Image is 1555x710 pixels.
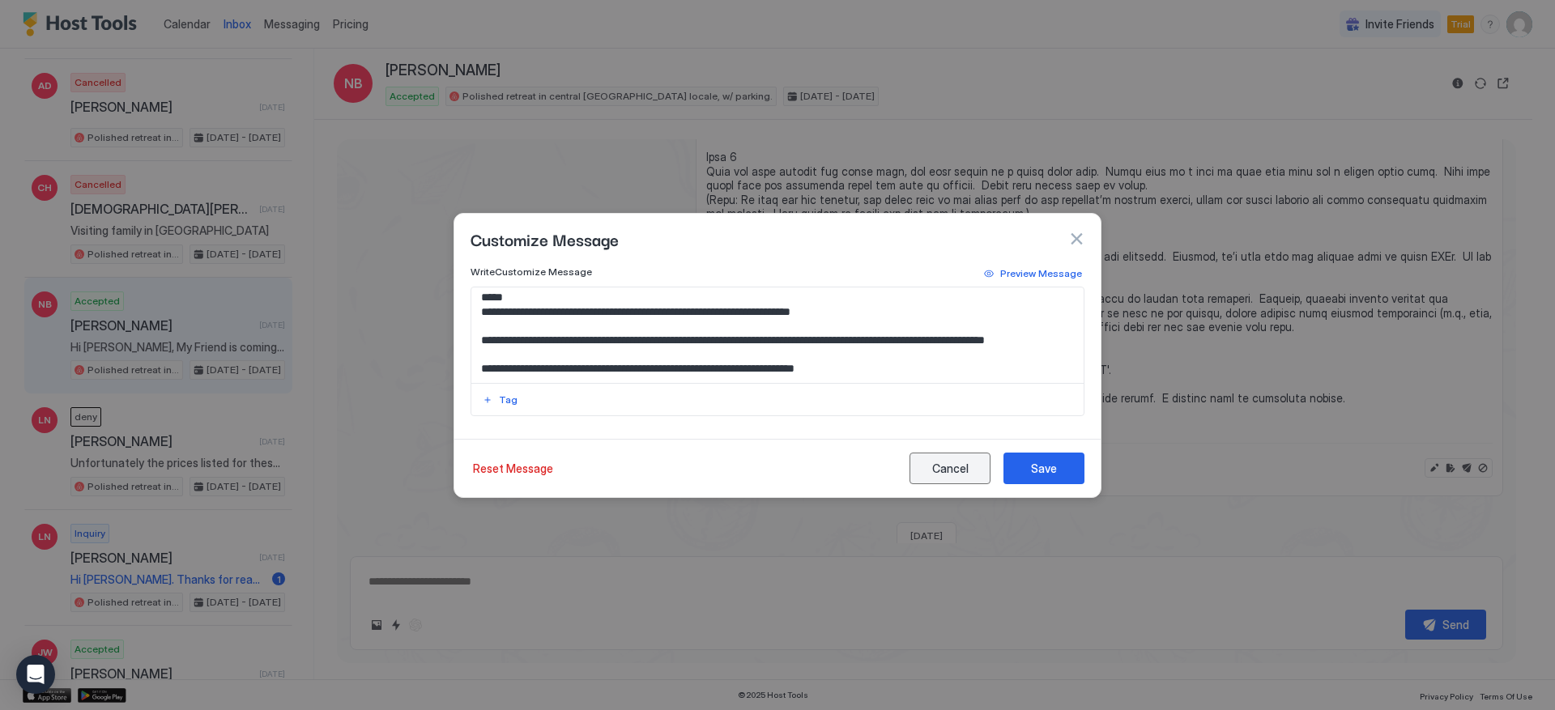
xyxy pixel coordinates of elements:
[480,390,520,410] button: Tag
[910,453,991,484] button: Cancel
[982,264,1084,283] button: Preview Message
[471,287,1084,383] textarea: Input Field
[499,393,518,407] div: Tag
[471,266,592,278] span: Write Customize Message
[16,655,55,694] div: Open Intercom Messenger
[471,453,556,484] button: Reset Message
[1003,453,1084,484] button: Save
[473,460,553,477] div: Reset Message
[471,227,619,251] span: Customize Message
[932,460,969,477] div: Cancel
[1000,266,1082,281] div: Preview Message
[1031,460,1057,477] div: Save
